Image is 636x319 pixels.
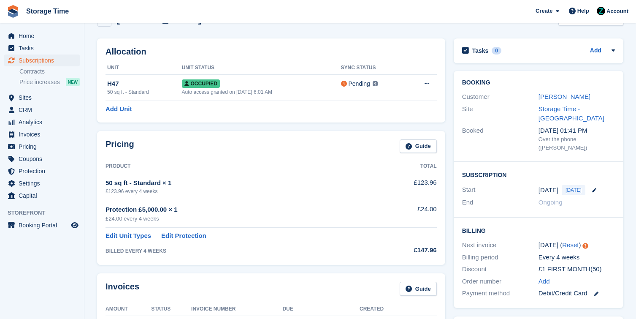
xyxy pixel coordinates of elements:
[19,128,69,140] span: Invoices
[341,61,406,75] th: Sync Status
[536,7,552,15] span: Create
[462,253,539,262] div: Billing period
[182,88,341,96] div: Auto access granted on [DATE] 6:01 AM
[106,215,375,223] div: £24.00 every 4 weeks
[4,141,80,153] a: menu
[400,139,437,153] a: Guide
[106,282,139,296] h2: Invoices
[462,79,615,86] h2: Booking
[19,104,69,116] span: CRM
[4,42,80,54] a: menu
[492,47,501,55] div: 0
[19,190,69,202] span: Capital
[373,81,378,86] img: icon-info-grey-7440780725fd019a000dd9b08b2336e03edf1995a4989e88bcd33f0948082b44.svg
[539,93,590,100] a: [PERSON_NAME]
[462,198,539,207] div: End
[19,92,69,104] span: Sites
[4,165,80,177] a: menu
[462,170,615,179] h2: Subscription
[462,240,539,250] div: Next invoice
[4,219,80,231] a: menu
[19,153,69,165] span: Coupons
[582,242,589,250] div: Tooltip anchor
[539,253,615,262] div: Every 4 weeks
[597,7,605,15] img: Zain Sarwar
[539,240,615,250] div: [DATE] ( )
[107,88,182,96] div: 50 sq ft - Standard
[19,68,80,76] a: Contracts
[539,135,615,152] div: Over the phone ([PERSON_NAME])
[106,188,375,195] div: £123.96 every 4 weeks
[539,126,615,136] div: [DATE] 01:41 PM
[4,92,80,104] a: menu
[4,55,80,66] a: menu
[161,231,206,241] a: Edit Protection
[106,205,375,215] div: Protection £5,000.00 × 1
[106,178,375,188] div: 50 sq ft - Standard × 1
[4,190,80,202] a: menu
[462,289,539,298] div: Payment method
[106,303,151,316] th: Amount
[539,199,563,206] span: Ongoing
[19,116,69,128] span: Analytics
[462,185,539,195] div: Start
[4,153,80,165] a: menu
[282,303,360,316] th: Due
[539,289,615,298] div: Debit/Credit Card
[19,219,69,231] span: Booking Portal
[375,173,436,200] td: £123.96
[462,104,539,123] div: Site
[106,247,375,255] div: BILLED EVERY 4 WEEKS
[19,78,60,86] span: Price increases
[4,177,80,189] a: menu
[106,47,437,57] h2: Allocation
[4,104,80,116] a: menu
[606,7,628,16] span: Account
[462,92,539,102] div: Customer
[462,277,539,286] div: Order number
[19,165,69,177] span: Protection
[562,185,585,195] span: [DATE]
[70,220,80,230] a: Preview store
[19,77,80,87] a: Price increases NEW
[182,61,341,75] th: Unit Status
[577,7,589,15] span: Help
[106,139,134,153] h2: Pricing
[472,47,489,55] h2: Tasks
[349,79,370,88] div: Pending
[66,78,80,86] div: NEW
[462,226,615,234] h2: Billing
[191,303,282,316] th: Invoice Number
[462,264,539,274] div: Discount
[106,104,132,114] a: Add Unit
[106,61,182,75] th: Unit
[19,141,69,153] span: Pricing
[462,126,539,152] div: Booked
[151,303,191,316] th: Status
[8,209,84,217] span: Storefront
[4,116,80,128] a: menu
[7,5,19,18] img: stora-icon-8386f47178a22dfd0bd8f6a31ec36ba5ce8667c1dd55bd0f319d3a0aa187defe.svg
[19,177,69,189] span: Settings
[360,303,437,316] th: Created
[4,128,80,140] a: menu
[539,264,615,274] div: £1 FIRST MONTH(50)
[106,231,151,241] a: Edit Unit Types
[19,30,69,42] span: Home
[590,46,601,56] a: Add
[107,79,182,89] div: H47
[4,30,80,42] a: menu
[19,55,69,66] span: Subscriptions
[23,4,72,18] a: Storage Time
[539,105,604,122] a: Storage Time - [GEOGRAPHIC_DATA]
[400,282,437,296] a: Guide
[106,160,375,173] th: Product
[19,42,69,54] span: Tasks
[539,185,558,195] time: 2025-08-15 00:00:00 UTC
[539,277,550,286] a: Add
[375,160,436,173] th: Total
[375,245,436,255] div: £147.96
[182,79,220,88] span: Occupied
[375,200,436,227] td: £24.00
[562,241,579,248] a: Reset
